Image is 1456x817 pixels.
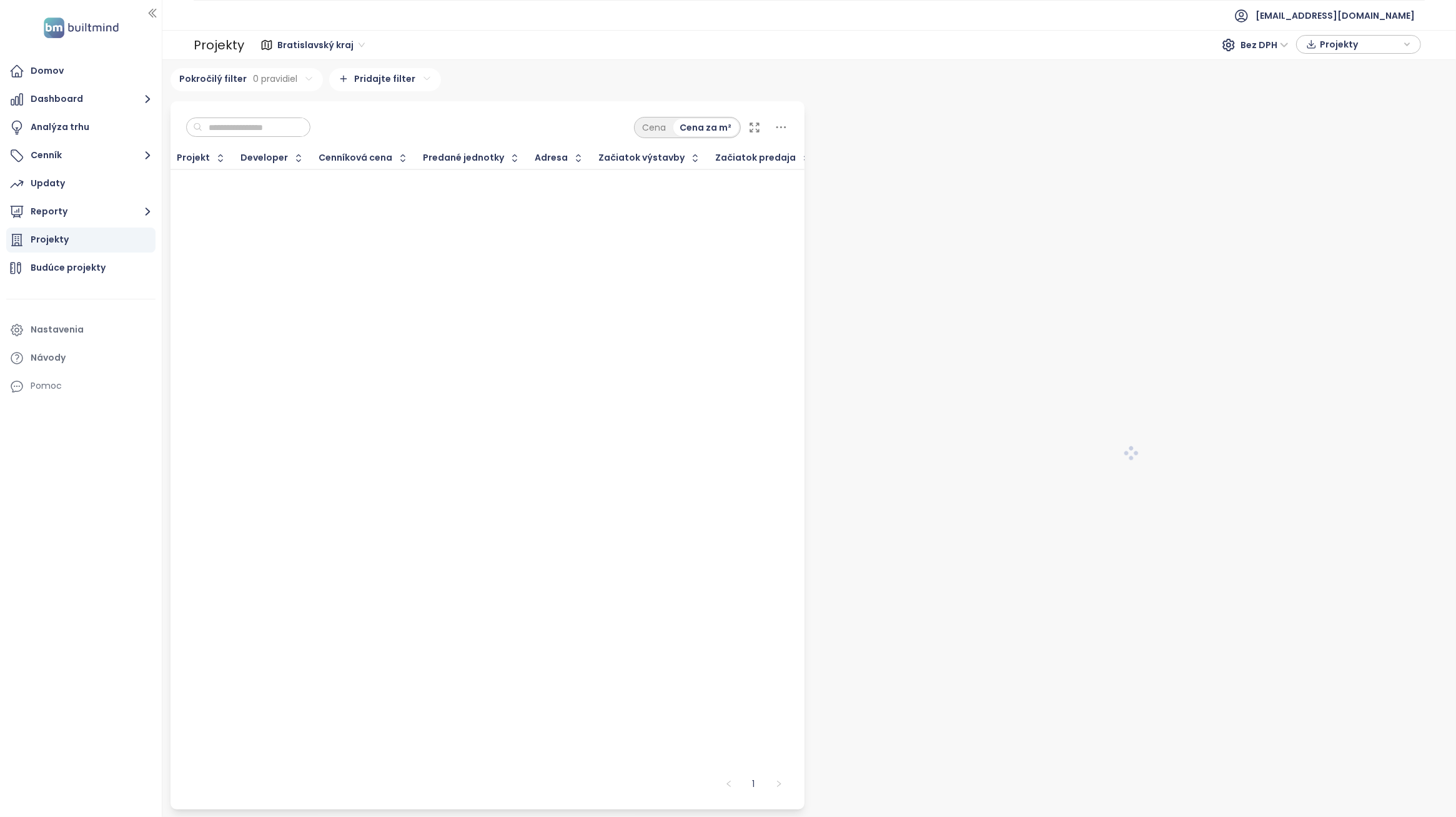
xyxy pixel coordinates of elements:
a: Updaty [6,171,156,196]
a: Budúce projekty [6,256,156,281]
div: Pomoc [6,374,156,399]
a: Analýza trhu [6,115,156,140]
div: Cena za m² [673,119,739,136]
a: Projekty [6,228,156,253]
div: Nastavenia [31,322,84,338]
div: Developer [241,154,289,162]
div: Cenníková cena [319,154,393,162]
button: Cenník [6,143,156,168]
a: Návody [6,346,156,371]
div: Začiatok predaja [716,154,796,162]
button: Dashboard [6,87,156,112]
div: Adresa [535,154,568,162]
button: left [719,774,739,794]
div: Projekty [31,232,69,248]
span: Bez DPH [1241,36,1289,54]
div: Projekt [177,154,210,162]
li: Nasledujúca strana [769,774,789,794]
span: [EMAIL_ADDRESS][DOMAIN_NAME] [1255,1,1415,31]
button: right [769,774,789,794]
div: button [1303,35,1414,54]
img: logo [40,15,122,41]
div: Projekty [194,33,244,58]
div: Budúce projekty [31,260,106,276]
a: 1 [745,774,763,793]
span: 0 pravidiel [254,72,298,86]
span: left [725,780,733,788]
div: Cena [636,119,673,136]
span: Projekty [1320,35,1400,54]
button: Reporty [6,199,156,224]
li: Predchádzajúca strana [719,774,739,794]
li: 1 [744,774,764,794]
div: Pomoc [31,378,62,394]
div: Domov [31,63,64,79]
div: Updaty [31,176,65,191]
span: Predané jednotky [423,154,505,162]
div: Návody [31,350,66,366]
span: right [775,780,783,788]
div: Pridajte filter [329,68,441,91]
a: Nastavenia [6,318,156,343]
span: Bratislavský kraj [277,36,365,54]
a: Domov [6,59,156,84]
div: Pokročilý filter [171,68,323,91]
div: Začiatok výstavby [599,154,685,162]
div: Analýza trhu [31,119,89,135]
